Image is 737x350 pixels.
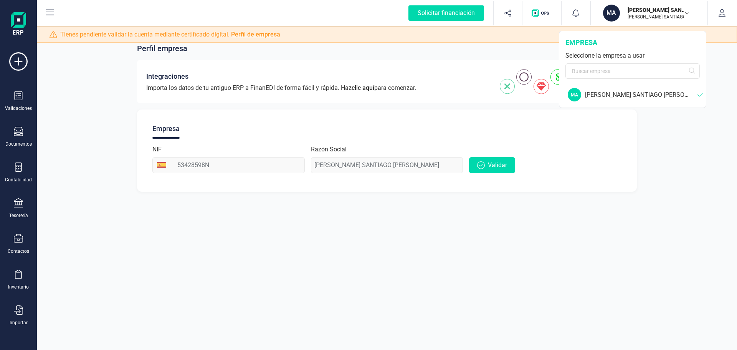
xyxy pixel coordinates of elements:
span: Tienes pendiente validar la cuenta mediante certificado digital. [60,30,280,39]
div: MA [568,88,581,101]
div: Validaciones [5,105,32,111]
div: MA [603,5,620,22]
div: Contactos [8,248,29,254]
button: MA[PERSON_NAME] SANTIAGO [PERSON_NAME][PERSON_NAME] SANTIAGO [PERSON_NAME] [600,1,698,25]
span: Validar [488,161,507,170]
div: empresa [565,37,700,48]
div: Inventario [8,284,29,290]
div: Contabilidad [5,177,32,183]
span: clic aquí [352,84,374,91]
a: Perfil de empresa [231,31,280,38]
button: Solicitar financiación [399,1,493,25]
div: Solicitar financiación [408,5,484,21]
button: Logo de OPS [527,1,557,25]
p: [PERSON_NAME] SANTIAGO [PERSON_NAME] [628,6,689,14]
div: Tesorería [9,212,28,219]
button: Validar [469,157,515,173]
label: NIF [152,145,162,154]
label: Razón Social [311,145,347,154]
span: Integraciones [146,71,188,82]
div: Documentos [5,141,32,147]
div: [PERSON_NAME] SANTIAGO [PERSON_NAME] [585,90,697,100]
img: Logo de OPS [532,9,552,17]
div: Empresa [152,119,180,139]
img: integrations-img [500,69,615,94]
div: Seleccione la empresa a usar [565,51,700,60]
span: Perfil empresa [137,43,187,54]
p: [PERSON_NAME] SANTIAGO [PERSON_NAME] [628,14,689,20]
span: Importa los datos de tu antiguo ERP a FinanEDI de forma fácil y rápida. Haz para comenzar. [146,83,416,93]
input: Buscar empresa [565,63,700,79]
div: Importar [10,320,28,326]
img: Logo Finanedi [11,12,26,37]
